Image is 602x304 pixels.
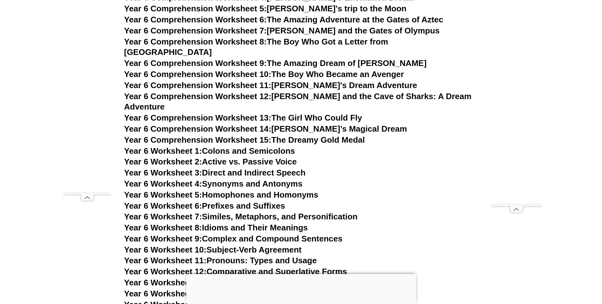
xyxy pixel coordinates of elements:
[124,234,343,243] a: Year 6 Worksheet 9:Complex and Compound Sentences
[124,146,202,156] span: Year 6 Worksheet 1:
[124,289,259,298] a: Year 6 Worksheet 14:Conjunctions
[124,289,207,298] span: Year 6 Worksheet 14:
[124,135,271,145] span: Year 6 Comprehension Worksheet 15:
[124,69,404,79] a: Year 6 Comprehension Worksheet 10:The Boy Who Became an Avenger
[124,80,417,90] a: Year 6 Comprehension Worksheet 11:[PERSON_NAME]'s Dream Adventure
[124,58,267,68] span: Year 6 Comprehension Worksheet 9:
[124,146,295,156] a: Year 6 Worksheet 1:Colons and Semicolons
[124,168,202,177] span: Year 6 Worksheet 3:
[124,212,358,221] a: Year 6 Worksheet 7:Similes, Metaphors, and Personification
[124,58,427,68] a: Year 6 Comprehension Worksheet 9:The Amazing Dream of [PERSON_NAME]
[124,113,362,122] a: Year 6 Comprehension Worksheet 13:The Girl Who Could Fly
[124,245,207,254] span: Year 6 Worksheet 10:
[124,92,271,101] span: Year 6 Comprehension Worksheet 12:
[124,26,440,35] a: Year 6 Comprehension Worksheet 7:[PERSON_NAME] and the Gates of Olympus
[124,179,202,188] span: Year 6 Worksheet 4:
[124,135,365,145] a: Year 6 Comprehension Worksheet 15:The Dreamy Gold Medal
[186,274,416,302] iframe: Advertisement
[124,26,267,35] span: Year 6 Comprehension Worksheet 7:
[124,157,297,166] a: Year 6 Worksheet 2:Active vs. Passive Voice
[124,223,308,232] a: Year 6 Worksheet 8:Idioms and Their Meanings
[124,37,267,46] span: Year 6 Comprehension Worksheet 8:
[64,15,111,193] iframe: Advertisement
[124,256,207,265] span: Year 6 Worksheet 11:
[124,267,347,276] a: Year 6 Worksheet 12:Comparative and Superlative Forms
[124,92,471,112] a: Year 6 Comprehension Worksheet 12:[PERSON_NAME] and the Cave of Sharks: A Dream Adventure
[124,69,271,79] span: Year 6 Comprehension Worksheet 10:
[124,15,443,24] a: Year 6 Comprehension Worksheet 6:The Amazing Adventure at the Gates of Aztec
[124,223,202,232] span: Year 6 Worksheet 8:
[124,201,285,211] a: Year 6 Worksheet 6:Prefixes and Suffixes
[124,15,267,24] span: Year 6 Comprehension Worksheet 6:
[124,190,319,200] a: Year 6 Worksheet 5:Homophones and Homonyms
[124,190,202,200] span: Year 6 Worksheet 5:
[124,267,207,276] span: Year 6 Worksheet 12:
[124,113,271,122] span: Year 6 Comprehension Worksheet 13:
[124,168,306,177] a: Year 6 Worksheet 3:Direct and Indirect Speech
[124,80,271,90] span: Year 6 Comprehension Worksheet 11:
[124,157,202,166] span: Year 6 Worksheet 2:
[124,245,302,254] a: Year 6 Worksheet 10:Subject-Verb Agreement
[124,278,207,287] span: Year 6 Worksheet 13:
[491,15,542,205] iframe: Advertisement
[124,179,303,188] a: Year 6 Worksheet 4:Synonyms and Antonyms
[124,234,202,243] span: Year 6 Worksheet 9:
[124,256,317,265] a: Year 6 Worksheet 11:Pronouns: Types and Usage
[124,201,202,211] span: Year 6 Worksheet 6:
[124,124,271,134] span: Year 6 Comprehension Worksheet 14:
[124,124,407,134] a: Year 6 Comprehension Worksheet 14:[PERSON_NAME]’s Magical Dream
[124,4,407,13] a: Year 6 Comprehension Worksheet 5:[PERSON_NAME]'s trip to the Moon
[124,278,362,287] a: Year 6 Worksheet 13:Prepositions and Prepositional Phrases
[497,233,602,304] iframe: Chat Widget
[124,4,267,13] span: Year 6 Comprehension Worksheet 5:
[124,212,202,221] span: Year 6 Worksheet 7:
[124,37,388,57] a: Year 6 Comprehension Worksheet 8:The Boy Who Got a Letter from [GEOGRAPHIC_DATA]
